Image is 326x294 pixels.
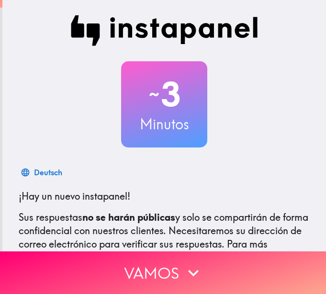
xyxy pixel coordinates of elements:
img: Instapanel [70,15,258,46]
button: Deutsch [19,163,66,182]
font: no se harán públicas [82,211,175,223]
font: Vamos [124,260,179,286]
font: ~ [147,80,161,109]
font: y solo se compartirán de forma confidencial con nuestros clientes. [19,211,308,237]
font: ¡Hay un nuevo instapanel! [19,190,130,202]
font: Necesitaremos su dirección de correo electrónico para verificar sus respuestas. [19,225,302,250]
div: Deutsch [34,166,62,179]
font: 3 [161,74,181,114]
font: Minutos [140,115,189,133]
font: Sus respuestas [19,211,82,223]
